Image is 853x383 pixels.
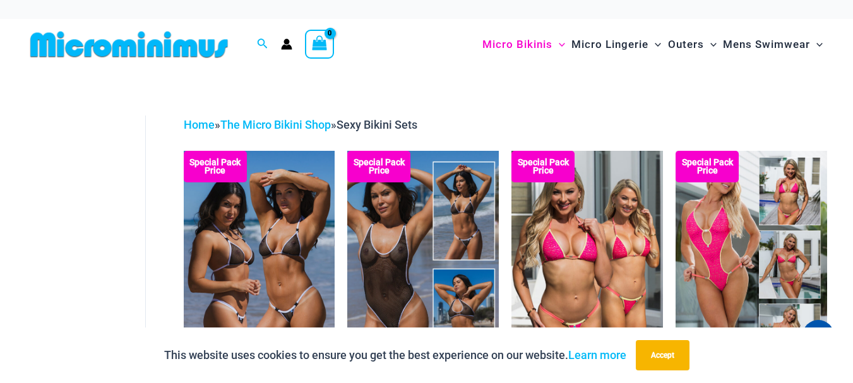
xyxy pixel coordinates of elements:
span: Mens Swimwear [723,28,810,61]
a: Tri Top Pack F Tri Top Pack BTri Top Pack B [511,151,663,378]
a: OutersMenu ToggleMenu Toggle [665,25,720,64]
b: Special Pack Price [676,158,739,175]
b: Special Pack Price [511,158,575,175]
a: Home [184,118,215,131]
span: Menu Toggle [648,28,661,61]
span: Micro Lingerie [571,28,648,61]
a: Search icon link [257,37,268,52]
a: Micro BikinisMenu ToggleMenu Toggle [479,25,568,64]
a: Learn more [568,348,626,362]
span: Menu Toggle [552,28,565,61]
img: Tri Top Pack F [511,151,663,378]
a: Account icon link [281,38,292,50]
a: Collection Pack Collection Pack b (1)Collection Pack b (1) [347,151,499,378]
img: MM SHOP LOGO FLAT [25,30,233,59]
b: Special Pack Price [347,158,410,175]
img: Collection Pack F [676,151,827,378]
span: Menu Toggle [810,28,823,61]
span: » » [184,118,417,131]
a: Mens SwimwearMenu ToggleMenu Toggle [720,25,826,64]
img: Collection Pack [347,151,499,378]
a: Collection Pack F Collection Pack BCollection Pack B [676,151,827,378]
a: Micro LingerieMenu ToggleMenu Toggle [568,25,664,64]
p: This website uses cookies to ensure you get the best experience on our website. [164,346,626,365]
iframe: TrustedSite Certified [32,105,145,358]
nav: Site Navigation [477,23,828,66]
a: Top Bum Pack Top Bum Pack bTop Bum Pack b [184,151,335,378]
img: Top Bum Pack [184,151,335,378]
b: Special Pack Price [184,158,247,175]
a: View Shopping Cart, empty [305,30,334,59]
span: Micro Bikinis [482,28,552,61]
a: The Micro Bikini Shop [220,118,331,131]
button: Accept [636,340,689,370]
span: Outers [668,28,704,61]
span: Sexy Bikini Sets [337,118,417,131]
span: Menu Toggle [704,28,717,61]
